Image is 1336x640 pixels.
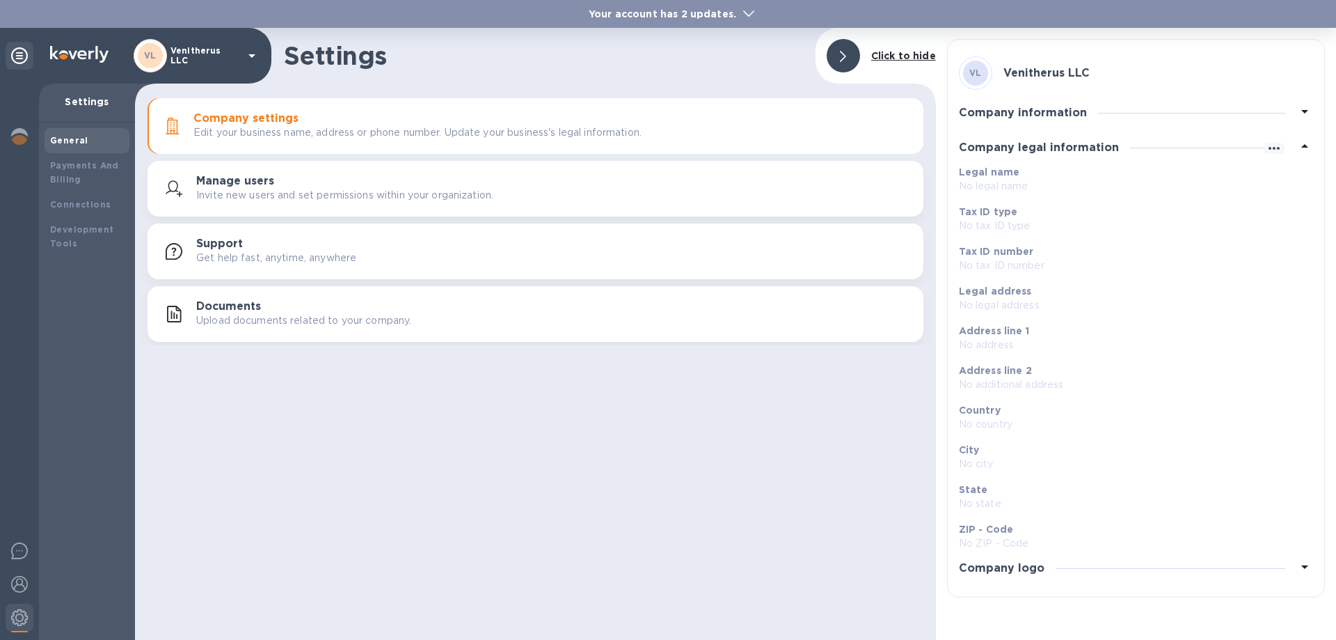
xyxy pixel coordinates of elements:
p: No legal name [959,179,1302,194]
h3: Company settings [193,112,299,125]
img: Logo [50,46,109,63]
p: No address [959,338,1302,352]
b: VL [144,50,157,61]
h3: Manage users [196,175,274,188]
p: Venitherus LLC [170,46,240,65]
p: No tax ID type [959,219,1302,233]
b: Development Tools [50,224,113,249]
div: Pin categories [6,42,33,70]
b: Tax ID number [959,246,1034,257]
button: Manage usersInvite new users and set permissions within your organization. [148,161,923,217]
p: No city [959,457,1302,471]
p: Settings [50,95,124,109]
p: No ZIP - Code [959,536,1302,551]
p: No country [959,417,1302,432]
b: General [50,135,88,146]
h3: Venitherus LLC [1003,67,1090,80]
p: No state [959,497,1302,511]
h1: Settings [284,41,804,70]
b: ZIP - Code [959,524,1014,535]
b: Country [959,405,1001,416]
b: VL [969,68,982,78]
h3: Company logo [959,562,1044,575]
b: Legal name [959,166,1020,178]
b: Payments And Billing [50,160,119,185]
div: VLVenitherus LLC [959,51,1313,95]
h3: Support [196,237,243,251]
p: No tax ID number [959,258,1302,273]
button: SupportGet help fast, anytime, anywhere [148,224,923,279]
p: Upload documents related to your company. [196,313,411,328]
p: No legal address [959,298,1302,313]
b: State [959,484,988,495]
p: No additional address [959,377,1302,392]
button: DocumentsUpload documents related to your company. [148,286,923,342]
p: Edit your business name, address or phone number. Update your business's legal information. [193,125,642,140]
h3: Company information [959,107,1087,120]
b: Legal address [959,286,1032,297]
b: Click to hide [871,50,936,61]
b: Tax ID type [959,206,1018,217]
p: Invite new users and set permissions within your organization. [196,188,493,203]
b: Address line 1 [959,325,1029,336]
b: Address line 2 [959,365,1032,376]
button: Company settingsEdit your business name, address or phone number. Update your business's legal in... [148,98,923,154]
b: Your account has 2 updates. [589,8,736,19]
h3: Company legal information [959,141,1119,155]
p: Get help fast, anytime, anywhere [196,251,356,265]
b: Connections [50,199,111,210]
h3: Documents [196,300,261,313]
b: City [959,444,980,455]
